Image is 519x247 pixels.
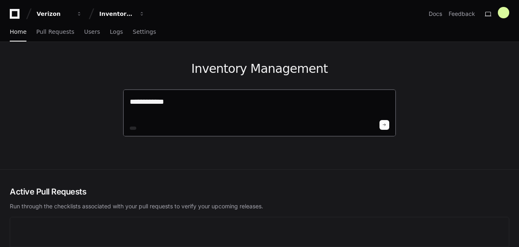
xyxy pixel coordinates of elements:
[99,10,134,18] div: Inventory Management
[36,29,74,34] span: Pull Requests
[10,29,26,34] span: Home
[96,7,148,21] button: Inventory Management
[10,202,509,210] p: Run through the checklists associated with your pull requests to verify your upcoming releases.
[133,29,156,34] span: Settings
[110,23,123,42] a: Logs
[33,7,85,21] button: Verizon
[133,23,156,42] a: Settings
[10,186,509,197] h2: Active Pull Requests
[37,10,72,18] div: Verizon
[36,23,74,42] a: Pull Requests
[84,23,100,42] a: Users
[123,61,396,76] h1: Inventory Management
[429,10,442,18] a: Docs
[110,29,123,34] span: Logs
[84,29,100,34] span: Users
[449,10,475,18] button: Feedback
[10,23,26,42] a: Home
